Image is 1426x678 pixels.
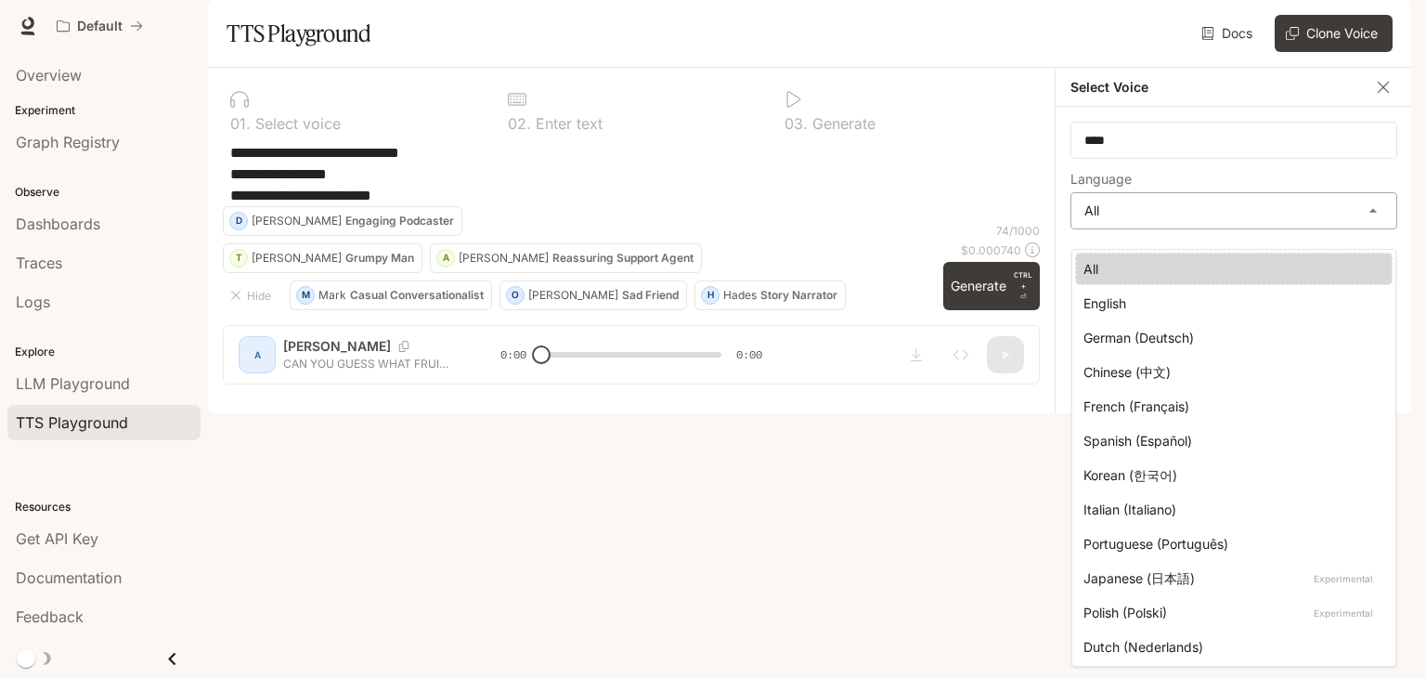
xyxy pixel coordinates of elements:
p: Experimental [1310,605,1377,621]
div: Dutch (Nederlands) [1083,637,1377,657]
div: Chinese (中文) [1083,362,1377,382]
p: Experimental [1310,570,1377,587]
div: Spanish (Español) [1083,431,1377,450]
div: Polish (Polski) [1083,603,1377,622]
div: Korean (한국어) [1083,465,1377,485]
div: French (Français) [1083,397,1377,416]
div: All [1083,259,1377,279]
div: Italian (Italiano) [1083,500,1377,519]
div: German (Deutsch) [1083,328,1377,347]
div: Japanese (日本語) [1083,568,1377,588]
div: English [1083,293,1377,313]
div: Portuguese (Português) [1083,534,1377,554]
